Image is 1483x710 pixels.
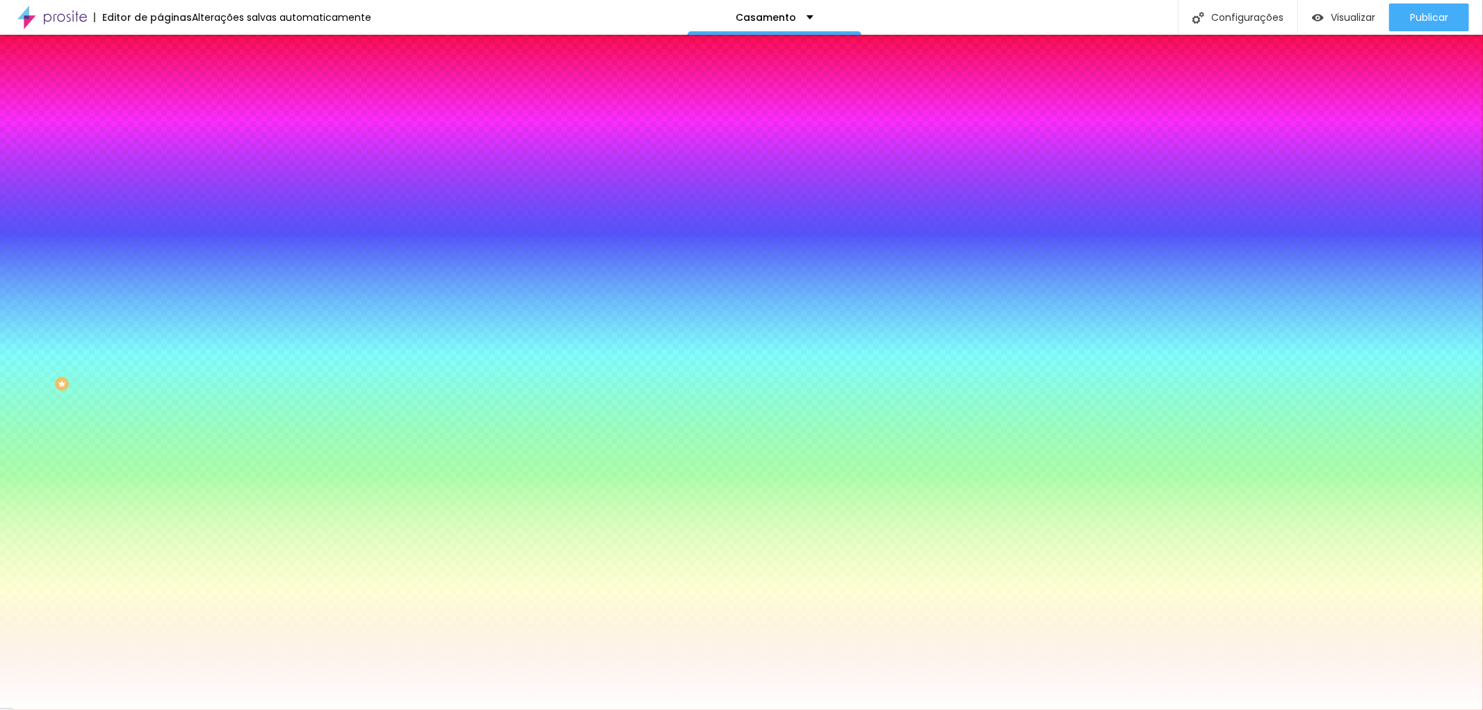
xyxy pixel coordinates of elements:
[1192,12,1204,24] img: Ícone
[736,10,796,24] font: Casamento
[192,10,371,24] font: Alterações salvas automaticamente
[1331,10,1375,24] font: Visualizar
[102,10,192,24] font: Editor de páginas
[1312,12,1324,24] img: view-1.svg
[1211,10,1283,24] font: Configurações
[1389,3,1469,31] button: Publicar
[1298,3,1389,31] button: Visualizar
[1410,10,1448,24] font: Publicar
